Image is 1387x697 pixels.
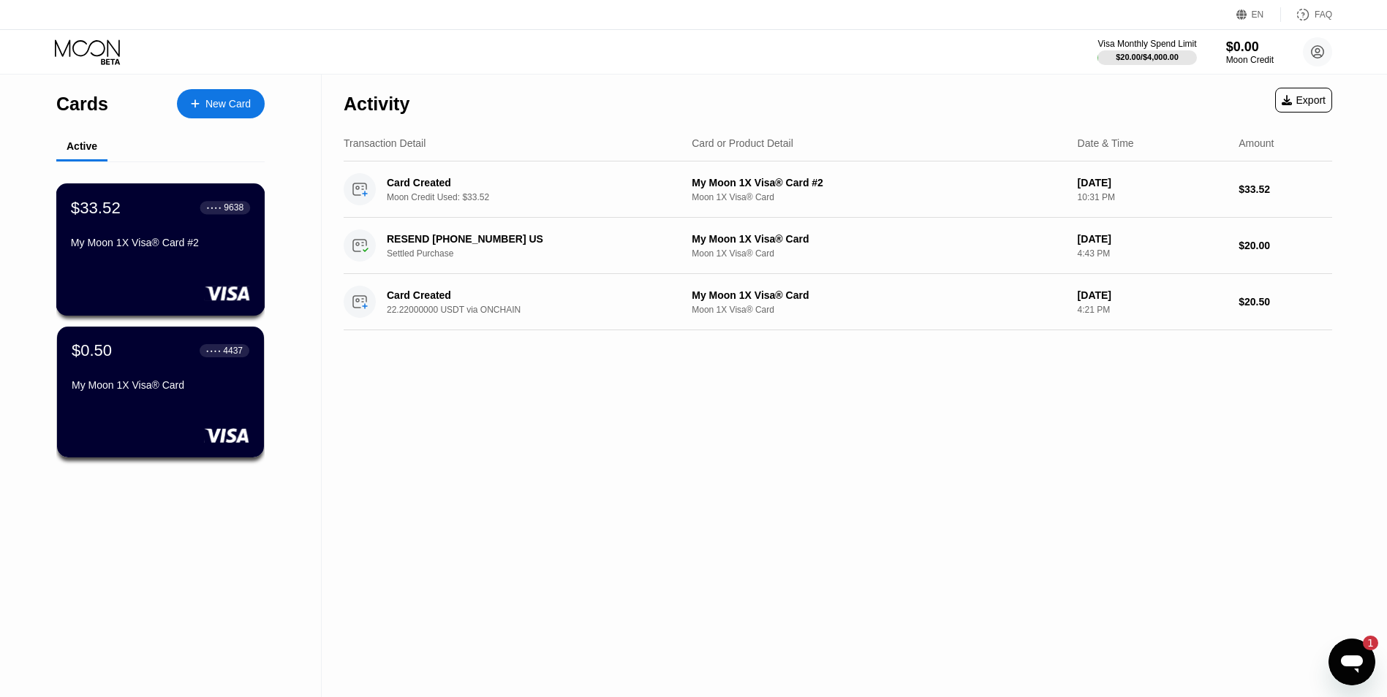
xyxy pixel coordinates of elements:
[223,346,243,356] div: 4437
[387,233,668,245] div: RESEND [PHONE_NUMBER] US
[1097,39,1196,65] div: Visa Monthly Spend Limit$20.00/$4,000.00
[387,192,689,202] div: Moon Credit Used: $33.52
[692,248,1065,259] div: Moon 1X Visa® Card
[387,289,668,301] div: Card Created
[1239,183,1332,195] div: $33.52
[344,161,1332,218] div: Card CreatedMoon Credit Used: $33.52My Moon 1X Visa® Card #2Moon 1X Visa® Card[DATE]10:31 PM$33.52
[344,218,1332,274] div: RESEND [PHONE_NUMBER] USSettled PurchaseMy Moon 1X Visa® CardMoon 1X Visa® Card[DATE]4:43 PM$20.00
[57,184,264,315] div: $33.52● ● ● ●9638My Moon 1X Visa® Card #2
[1315,9,1332,20] div: FAQ
[71,198,121,217] div: $33.52
[1281,7,1332,22] div: FAQ
[1226,39,1274,55] div: $0.00
[72,379,249,391] div: My Moon 1X Visa® Card
[224,202,243,213] div: 9638
[207,205,222,210] div: ● ● ● ●
[692,289,1065,301] div: My Moon 1X Visa® Card
[344,137,426,149] div: Transaction Detail
[692,305,1065,315] div: Moon 1X Visa® Card
[344,274,1332,330] div: Card Created22.22000000 USDT via ONCHAINMy Moon 1X Visa® CardMoon 1X Visa® Card[DATE]4:21 PM$20.50
[67,140,97,152] div: Active
[1349,636,1378,650] iframe: Number of unread messages
[1329,639,1375,685] iframe: Button to launch messaging window, 1 unread message
[1078,248,1228,259] div: 4:43 PM
[1097,39,1196,49] div: Visa Monthly Spend Limit
[692,233,1065,245] div: My Moon 1X Visa® Card
[1078,177,1228,188] div: [DATE]
[692,177,1065,188] div: My Moon 1X Visa® Card #2
[344,94,409,115] div: Activity
[1252,9,1264,20] div: EN
[72,341,112,360] div: $0.50
[387,177,668,188] div: Card Created
[1116,53,1179,61] div: $20.00 / $4,000.00
[1226,55,1274,65] div: Moon Credit
[206,348,221,353] div: ● ● ● ●
[387,305,689,315] div: 22.22000000 USDT via ONCHAIN
[1078,137,1134,149] div: Date & Time
[387,248,689,259] div: Settled Purchase
[1239,240,1332,251] div: $20.00
[1236,7,1281,22] div: EN
[57,327,264,457] div: $0.50● ● ● ●4437My Moon 1X Visa® Card
[692,192,1065,202] div: Moon 1X Visa® Card
[1078,233,1228,245] div: [DATE]
[1239,137,1274,149] div: Amount
[1226,39,1274,65] div: $0.00Moon Credit
[1275,88,1332,113] div: Export
[1282,94,1326,106] div: Export
[1239,296,1332,308] div: $20.50
[71,237,250,248] div: My Moon 1X Visa® Card #2
[692,137,793,149] div: Card or Product Detail
[205,98,251,110] div: New Card
[177,89,265,118] div: New Card
[1078,289,1228,301] div: [DATE]
[56,94,108,115] div: Cards
[1078,192,1228,202] div: 10:31 PM
[1078,305,1228,315] div: 4:21 PM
